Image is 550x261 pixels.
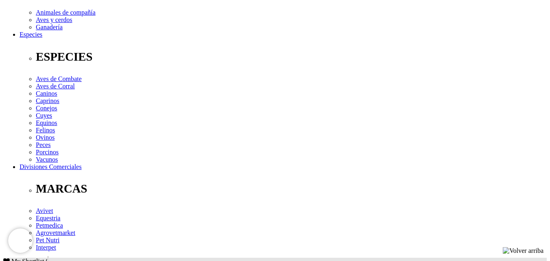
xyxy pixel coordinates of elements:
[36,9,96,16] a: Animales de compañía
[503,247,543,254] img: Volver arriba
[36,50,547,64] p: ESPECIES
[36,222,63,229] a: Petmedica
[36,24,63,31] a: Ganadería
[36,90,57,97] a: Caninos
[36,105,57,112] a: Conejos
[36,75,82,82] a: Aves de Combate
[36,141,50,148] a: Peces
[36,119,57,126] a: Equinos
[36,16,72,23] a: Aves y cerdos
[36,97,59,104] a: Caprinos
[36,182,547,195] p: MARCAS
[20,31,42,38] a: Especies
[36,112,52,119] a: Cuyes
[36,156,58,163] a: Vacunos
[8,228,33,253] iframe: Brevo live chat
[36,207,53,214] a: Avivet
[36,215,60,222] a: Equestria
[36,127,55,134] a: Felinos
[20,163,81,170] a: Divisiones Comerciales
[36,83,75,90] a: Aves de Corral
[36,134,55,141] a: Ovinos
[36,237,59,243] a: Pet Nutri
[36,229,75,236] a: Agrovetmarket
[36,244,56,251] a: Interpet
[36,149,59,156] a: Porcinos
